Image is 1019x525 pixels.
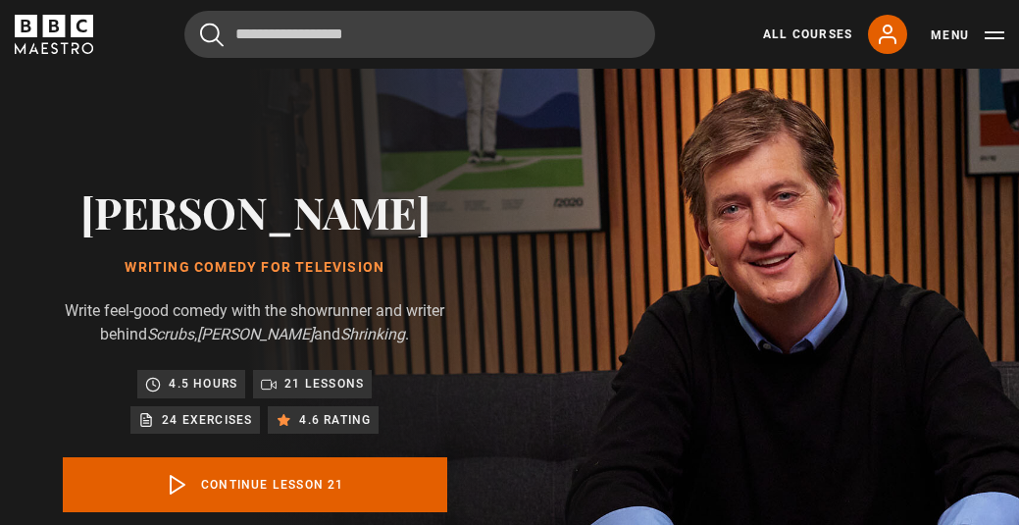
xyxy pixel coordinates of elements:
svg: BBC Maestro [15,15,93,54]
p: 4.6 rating [299,410,371,430]
input: Search [184,11,655,58]
p: 24 exercises [162,410,252,430]
p: 21 lessons [284,374,364,394]
a: All Courses [763,26,852,43]
h2: [PERSON_NAME] [63,186,447,236]
i: [PERSON_NAME] [197,325,314,343]
i: Scrubs [147,325,194,343]
i: Shrinking [340,325,405,343]
a: Continue lesson 21 [63,457,447,512]
button: Toggle navigation [931,26,1004,45]
p: 4.5 hours [169,374,237,394]
h1: Writing Comedy for Television [63,260,447,276]
p: Write feel-good comedy with the showrunner and writer behind , and . [63,299,447,346]
button: Submit the search query [200,23,224,47]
